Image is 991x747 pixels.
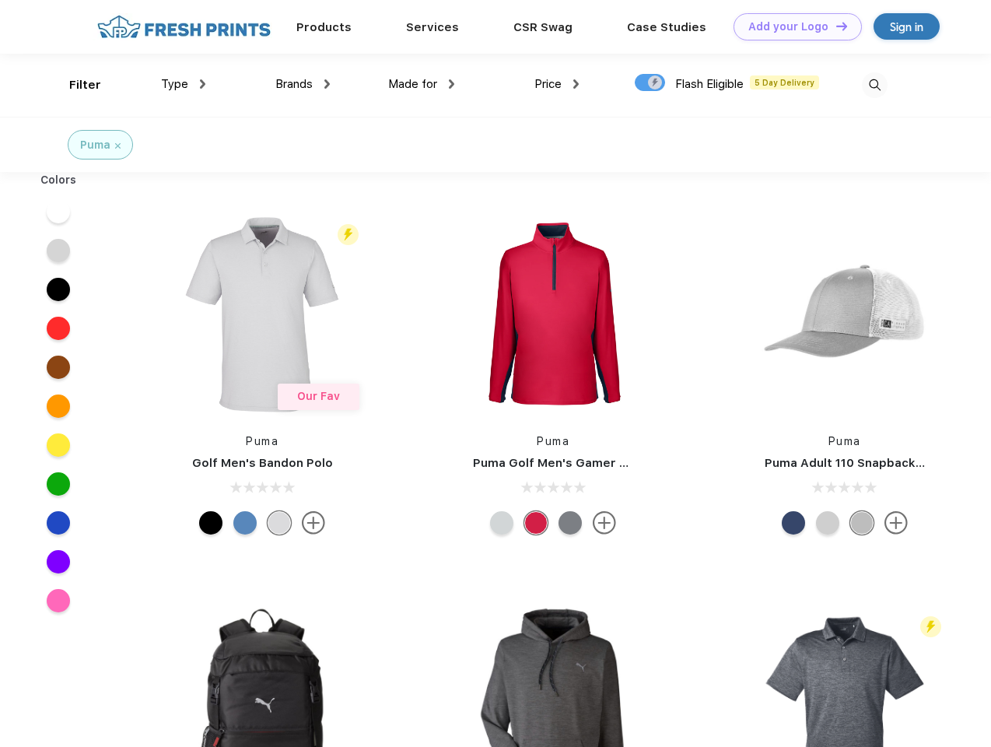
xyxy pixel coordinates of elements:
div: Lake Blue [233,511,257,535]
a: Services [406,20,459,34]
img: func=resize&h=266 [741,211,948,418]
div: Sign in [890,18,923,36]
img: flash_active_toggle.svg [338,224,359,245]
div: High Rise [490,511,513,535]
img: dropdown.png [324,79,330,89]
img: dropdown.png [200,79,205,89]
span: Made for [388,77,437,91]
img: func=resize&h=266 [159,211,366,418]
div: High Rise [268,511,291,535]
img: DT [836,22,847,30]
a: Puma [246,435,278,447]
div: Colors [29,172,89,188]
img: flash_active_toggle.svg [920,616,941,637]
a: Sign in [874,13,940,40]
div: Ski Patrol [524,511,548,535]
a: Puma [828,435,861,447]
a: Products [296,20,352,34]
img: func=resize&h=266 [450,211,657,418]
img: more.svg [884,511,908,535]
a: Puma Golf Men's Gamer Golf Quarter-Zip [473,456,719,470]
a: Golf Men's Bandon Polo [192,456,333,470]
img: fo%20logo%202.webp [93,13,275,40]
span: Type [161,77,188,91]
img: more.svg [593,511,616,535]
span: Brands [275,77,313,91]
img: dropdown.png [449,79,454,89]
a: CSR Swag [513,20,573,34]
div: Puma Black [199,511,222,535]
div: Add your Logo [748,20,828,33]
span: Our Fav [297,390,340,402]
span: Flash Eligible [675,77,744,91]
span: Price [534,77,562,91]
img: desktop_search.svg [862,72,888,98]
a: Puma [537,435,569,447]
div: Peacoat with Qut Shd [782,511,805,535]
img: filter_cancel.svg [115,143,121,149]
img: more.svg [302,511,325,535]
div: Quarry Brt Whit [816,511,839,535]
div: Filter [69,76,101,94]
div: Puma [80,137,110,153]
div: Quarry with Brt Whit [850,511,874,535]
span: 5 Day Delivery [750,75,819,89]
img: dropdown.png [573,79,579,89]
div: Quiet Shade [559,511,582,535]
